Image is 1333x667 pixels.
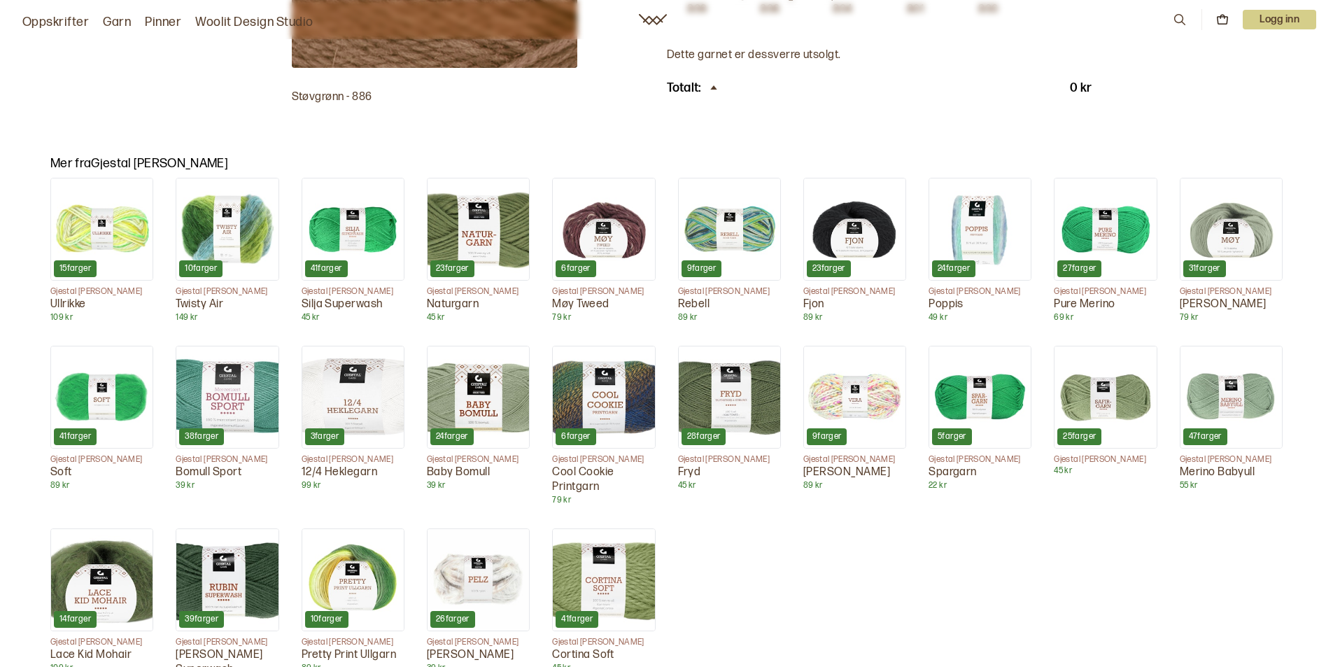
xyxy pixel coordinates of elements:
[1180,346,1283,506] a: Merino Babyull47fargerGjestal [PERSON_NAME]Merino Babyull55 kr
[302,346,404,448] img: 12/4 Heklegarn
[552,178,655,323] a: Møy Tweed6fargerGjestal [PERSON_NAME]Møy Tweed79 kr
[302,312,404,323] p: 45 kr
[678,286,781,297] p: Gjestal [PERSON_NAME]
[50,178,153,323] a: Ullrikke15fargerGjestal [PERSON_NAME]Ullrikke109 kr
[678,454,781,465] p: Gjestal [PERSON_NAME]
[436,263,469,274] p: 23 farger
[427,178,530,323] a: Naturgarn23fargerGjestal [PERSON_NAME]Naturgarn45 kr
[1189,263,1220,274] p: 31 farger
[50,648,153,663] p: Lace Kid Mohair
[427,454,530,465] p: Gjestal [PERSON_NAME]
[436,431,468,442] p: 24 farger
[552,312,655,323] p: 79 kr
[929,178,1031,323] a: Poppis24fargerGjestal [PERSON_NAME]Poppis49 kr
[427,346,530,506] a: Baby Bomull24fargerGjestal [PERSON_NAME]Baby Bomull39 kr
[639,14,667,25] a: Woolit
[552,297,655,312] p: Møy Tweed
[678,178,781,323] a: Rebell9fargerGjestal [PERSON_NAME]Rebell89 kr
[427,465,530,480] p: Baby Bomull
[302,178,404,280] img: Silja Superwash
[1180,346,1282,448] img: Merino Babyull
[553,178,654,280] img: Møy Tweed
[185,431,218,442] p: 38 farger
[803,178,906,323] a: Fjon23fargerGjestal [PERSON_NAME]Fjon89 kr
[1063,263,1096,274] p: 27 farger
[176,465,278,480] p: Bomull Sport
[1055,178,1156,280] img: Pure Merino
[687,431,721,442] p: 28 farger
[176,312,278,323] p: 149 kr
[427,312,530,323] p: 45 kr
[929,465,1031,480] p: Spargarn
[302,178,404,323] a: Silja Superwash41fargerGjestal [PERSON_NAME]Silja Superwash45 kr
[1054,178,1157,323] a: Pure Merino27fargerGjestal [PERSON_NAME]Pure Merino69 kr
[667,48,1092,63] p: Dette garnet er dessverre utsolgt.
[678,480,781,491] p: 45 kr
[552,465,655,495] p: Cool Cookie Printgarn
[678,346,781,506] a: Fryd28fargerGjestal [PERSON_NAME]Fryd45 kr
[1054,297,1157,312] p: Pure Merino
[561,263,591,274] p: 6 farger
[1063,431,1096,442] p: 25 farger
[1180,465,1283,480] p: Merino Babyull
[428,346,529,448] img: Baby Bomull
[50,286,153,297] p: Gjestal [PERSON_NAME]
[929,297,1031,312] p: Poppis
[803,297,906,312] p: Fjon
[176,286,278,297] p: Gjestal [PERSON_NAME]
[292,90,577,105] p: Støvgrønn - 886
[302,454,404,465] p: Gjestal [PERSON_NAME]
[687,263,717,274] p: 9 farger
[803,465,906,480] p: [PERSON_NAME]
[427,648,530,663] p: [PERSON_NAME]
[552,346,655,506] a: Cool Cookie Printgarn6fargerGjestal [PERSON_NAME]Cool Cookie Printgarn79 kr
[1054,465,1157,477] p: 45 kr
[176,297,278,312] p: Twisty Air
[553,529,654,631] img: Cortina Soft
[667,80,721,97] div: Totalt:
[1054,454,1157,465] p: Gjestal [PERSON_NAME]
[929,346,1031,506] a: Spargarn5fargerGjestal [PERSON_NAME]Spargarn22 kr
[1180,454,1283,465] p: Gjestal [PERSON_NAME]
[679,178,780,280] img: Rebell
[50,346,153,506] a: Soft41fargerGjestal [PERSON_NAME]Soft89 kr
[678,312,781,323] p: 89 kr
[1180,480,1283,491] p: 55 kr
[552,637,655,648] p: Gjestal [PERSON_NAME]
[804,346,905,448] img: Vera
[176,454,278,465] p: Gjestal [PERSON_NAME]
[667,80,701,97] p: Totalt:
[427,480,530,491] p: 39 kr
[59,263,91,274] p: 15 farger
[1243,10,1316,29] button: User dropdown
[561,614,593,625] p: 41 farger
[59,431,91,442] p: 41 farger
[1180,312,1283,323] p: 79 kr
[929,480,1031,491] p: 22 kr
[812,263,845,274] p: 23 farger
[929,346,1031,448] img: Spargarn
[553,346,654,448] img: Cool Cookie Printgarn
[428,178,529,280] img: Naturgarn
[1054,286,1157,297] p: Gjestal [PERSON_NAME]
[803,480,906,491] p: 89 kr
[803,312,906,323] p: 89 kr
[50,155,1283,172] p: Mer fra Gjestal [PERSON_NAME]
[50,465,153,480] p: Soft
[1054,346,1157,506] a: 25fargerGjestal [PERSON_NAME]45 kr
[176,346,278,506] a: Bomull Sport38fargerGjestal [PERSON_NAME]Bomull Sport39 kr
[1243,10,1316,29] p: Logg inn
[51,529,153,631] img: Lace Kid Mohair
[22,13,89,32] a: Oppskrifter
[436,614,470,625] p: 26 farger
[552,454,655,465] p: Gjestal [PERSON_NAME]
[1180,297,1283,312] p: [PERSON_NAME]
[176,346,278,448] img: Bomull Sport
[185,263,217,274] p: 10 farger
[51,346,153,448] img: Soft
[59,614,91,625] p: 14 farger
[938,263,970,274] p: 24 farger
[552,495,655,506] p: 79 kr
[1054,312,1157,323] p: 69 kr
[311,263,342,274] p: 41 farger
